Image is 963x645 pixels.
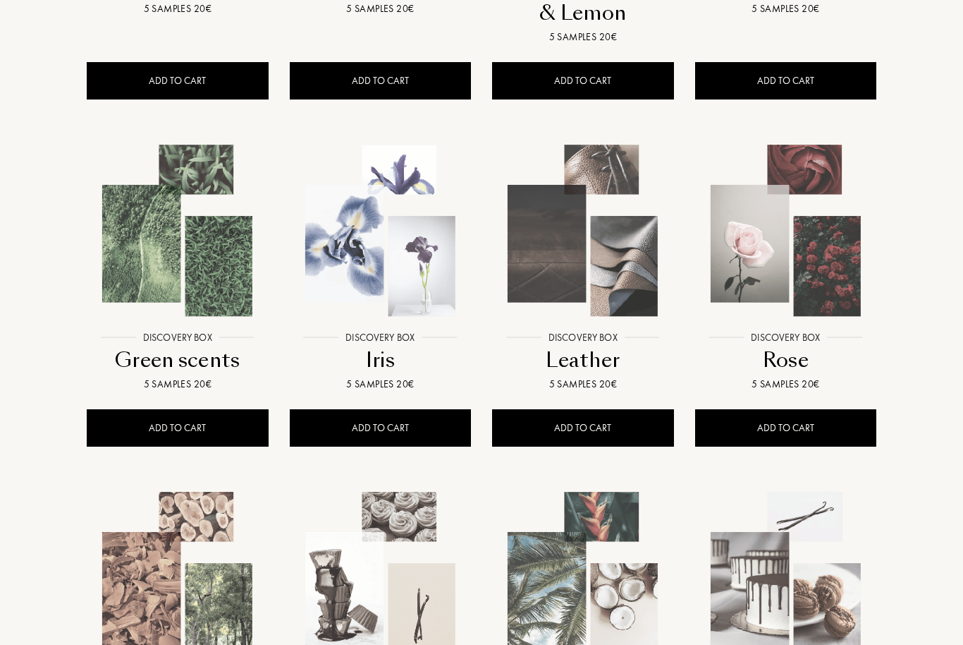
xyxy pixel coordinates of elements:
div: ADD TO CART [492,409,674,447]
div: 5 samples 20€ [295,1,466,16]
div: 5 samples 20€ [701,1,871,16]
div: ADD TO CART [492,62,674,100]
div: ADD TO CART [695,409,877,447]
div: Green scents [92,346,263,374]
div: ADD TO CART [87,409,269,447]
div: 5 samples 20€ [92,1,263,16]
div: 5 samples 20€ [701,377,871,392]
div: 5 samples 20€ [498,377,668,392]
img: Leather [491,140,674,322]
div: Rose [701,346,871,374]
div: 5 samples 20€ [498,30,668,44]
div: Iris [295,346,466,374]
img: Rose [694,140,877,322]
div: 5 samples 20€ [92,377,263,392]
div: ADD TO CART [290,62,472,100]
div: ADD TO CART [87,62,269,100]
img: Green scents [86,140,269,322]
img: Iris [289,140,472,322]
div: ADD TO CART [290,409,472,447]
div: 5 samples 20€ [295,377,466,392]
div: Leather [498,346,668,374]
div: ADD TO CART [695,62,877,100]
